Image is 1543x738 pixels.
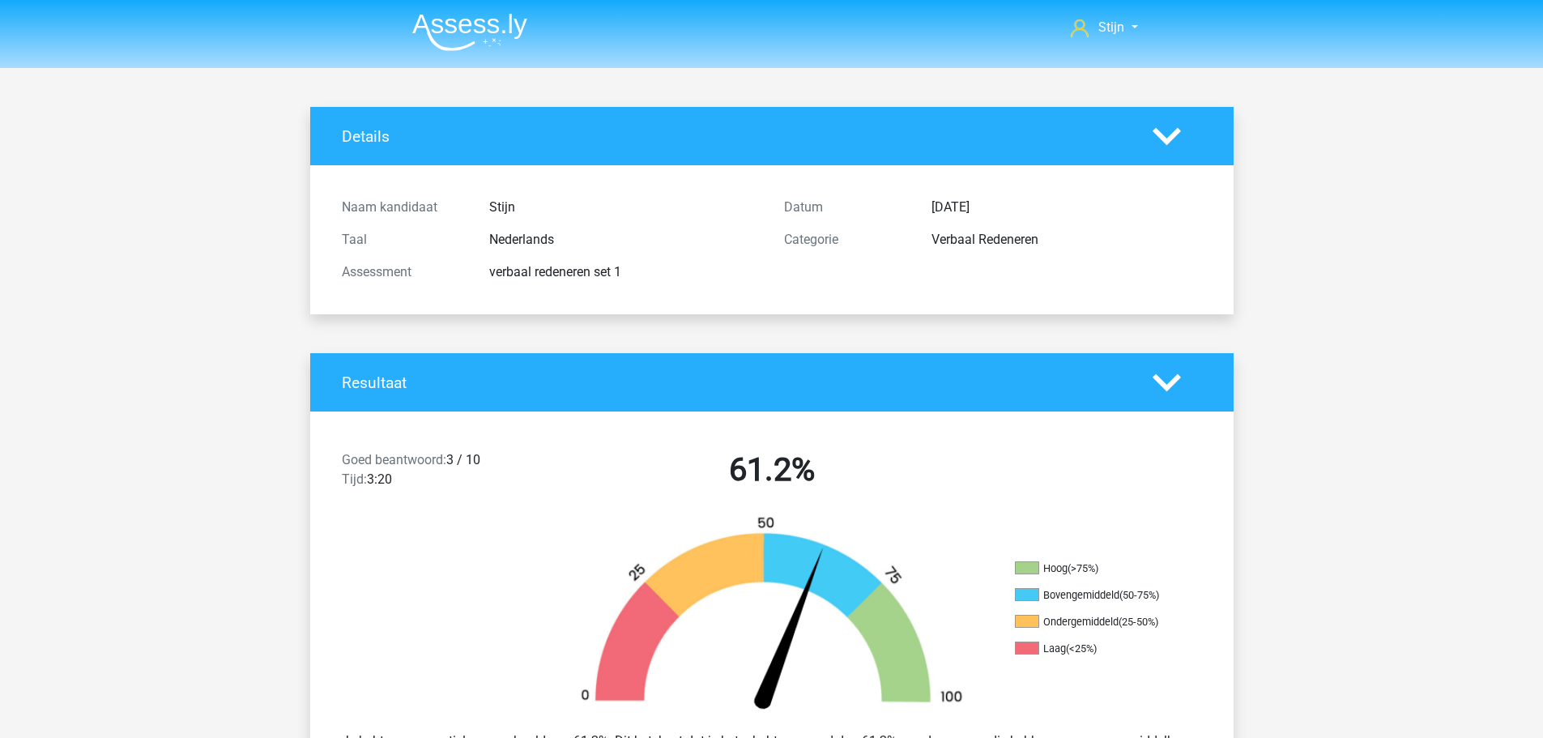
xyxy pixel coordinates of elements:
li: Bovengemiddeld [1015,588,1177,603]
div: Stijn [477,198,772,217]
div: 3 / 10 3:20 [330,450,551,496]
div: (50-75%) [1119,589,1159,601]
li: Laag [1015,642,1177,656]
h2: 61.2% [563,450,981,489]
div: Assessment [330,262,477,282]
h4: Details [342,127,1128,146]
div: Datum [772,198,919,217]
div: Verbaal Redeneren [919,230,1214,250]
div: Naam kandidaat [330,198,477,217]
li: Ondergemiddeld [1015,615,1177,629]
div: (25-50%) [1119,616,1158,628]
div: (<25%) [1066,642,1097,655]
a: Stijn [1064,18,1144,37]
span: Stijn [1098,19,1124,35]
span: Goed beantwoord: [342,452,446,467]
div: Nederlands [477,230,772,250]
h4: Resultaat [342,373,1128,392]
img: Assessly [412,13,527,51]
div: Taal [330,230,477,250]
div: Categorie [772,230,919,250]
span: Tijd: [342,471,367,487]
img: 61.e711b23c1d1a.png [553,515,991,719]
div: (>75%) [1068,562,1098,574]
div: [DATE] [919,198,1214,217]
li: Hoog [1015,561,1177,576]
div: verbaal redeneren set 1 [477,262,772,282]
